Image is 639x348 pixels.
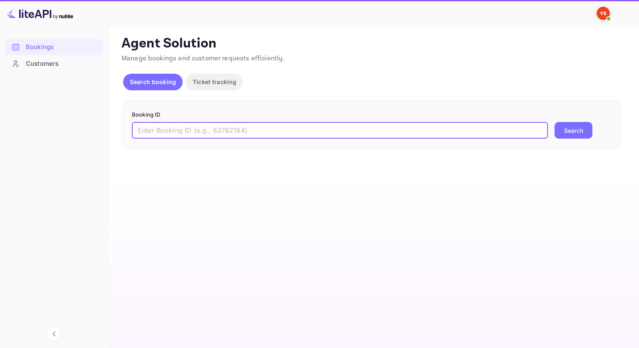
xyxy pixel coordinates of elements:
[5,56,103,72] div: Customers
[5,56,103,71] a: Customers
[121,35,624,52] p: Agent Solution
[7,7,73,20] img: LiteAPI logo
[5,39,103,55] a: Bookings
[130,77,176,86] p: Search booking
[121,54,285,63] span: Manage bookings and customer requests efficiently.
[47,326,62,341] button: Collapse navigation
[132,111,610,119] p: Booking ID
[193,77,236,86] p: Ticket tracking
[555,122,592,139] button: Search
[26,59,99,69] div: Customers
[132,122,548,139] input: Enter Booking ID (e.g., 63782194)
[26,42,99,52] div: Bookings
[597,7,610,20] img: Yandex Support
